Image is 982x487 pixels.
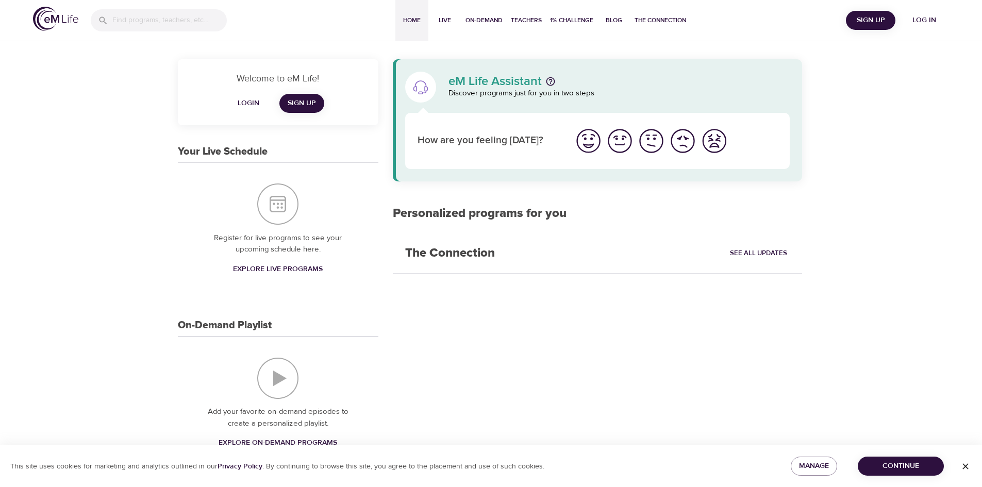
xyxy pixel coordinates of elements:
[214,433,341,452] a: Explore On-Demand Programs
[232,94,265,113] button: Login
[393,233,507,273] h2: The Connection
[574,127,603,155] img: great
[727,245,790,261] a: See All Updates
[846,11,895,30] button: Sign Up
[604,125,636,157] button: I'm feeling good
[448,88,790,99] p: Discover programs just for you in two steps
[112,9,227,31] input: Find programs, teachers, etc...
[550,15,593,26] span: 1% Challenge
[730,247,787,259] span: See All Updates
[635,15,686,26] span: The Connection
[602,15,626,26] span: Blog
[858,457,944,476] button: Continue
[190,72,366,86] p: Welcome to eM Life!
[218,462,262,471] a: Privacy Policy
[606,127,634,155] img: good
[904,14,945,27] span: Log in
[573,125,604,157] button: I'm feeling great
[257,183,298,225] img: Your Live Schedule
[33,7,78,31] img: logo
[900,11,949,30] button: Log in
[198,232,358,256] p: Register for live programs to see your upcoming schedule here.
[637,127,665,155] img: ok
[178,320,272,331] h3: On-Demand Playlist
[288,97,316,110] span: Sign Up
[393,206,803,221] h2: Personalized programs for you
[866,460,936,473] span: Continue
[700,127,728,155] img: worst
[219,436,337,449] span: Explore On-Demand Programs
[229,260,327,279] a: Explore Live Programs
[418,133,560,148] p: How are you feeling [DATE]?
[465,15,503,26] span: On-Demand
[799,460,829,473] span: Manage
[400,15,424,26] span: Home
[667,125,698,157] button: I'm feeling bad
[178,146,268,158] h3: Your Live Schedule
[233,263,323,276] span: Explore Live Programs
[698,125,730,157] button: I'm feeling worst
[850,14,891,27] span: Sign Up
[257,358,298,399] img: On-Demand Playlist
[636,125,667,157] button: I'm feeling ok
[669,127,697,155] img: bad
[412,79,429,95] img: eM Life Assistant
[432,15,457,26] span: Live
[198,406,358,429] p: Add your favorite on-demand episodes to create a personalized playlist.
[236,97,261,110] span: Login
[511,15,542,26] span: Teachers
[448,75,542,88] p: eM Life Assistant
[279,94,324,113] a: Sign Up
[791,457,837,476] button: Manage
